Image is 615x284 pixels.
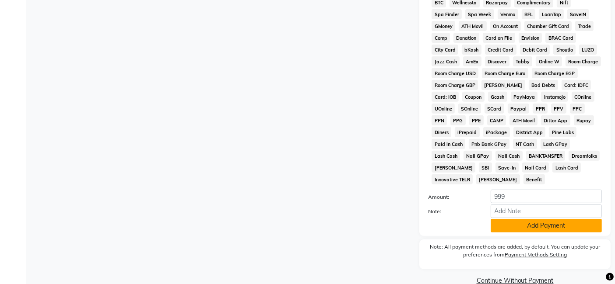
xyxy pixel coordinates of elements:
[508,104,530,114] span: Paypal
[491,190,602,203] input: Amount
[485,45,517,55] span: Credit Card
[432,56,460,66] span: Jazz Cash
[513,139,537,149] span: NT Cash
[450,115,466,125] span: PPG
[567,9,589,19] span: SaveIN
[462,92,485,102] span: Coupon
[575,21,594,31] span: Trade
[522,9,536,19] span: BFL
[513,127,546,137] span: District App
[465,9,494,19] span: Spa Week
[464,151,492,161] span: Nail GPay
[490,21,521,31] span: On Account
[432,139,465,149] span: Paid in Cash
[469,139,510,149] span: Pnb Bank GPay
[574,115,594,125] span: Rupay
[496,163,519,173] span: Save-In
[491,204,602,218] input: Add Note
[453,33,479,43] span: Donation
[511,92,538,102] span: PayMaya
[422,208,484,215] label: Note:
[579,45,597,55] span: LUZO
[422,193,484,201] label: Amount:
[432,151,460,161] span: Lash Cash
[569,151,600,161] span: Dreamfolks
[529,80,558,90] span: Bad Debts
[476,174,520,184] span: [PERSON_NAME]
[432,104,455,114] span: UOnline
[432,174,473,184] span: Innovative TELR
[487,115,506,125] span: CAMP
[533,104,548,114] span: PPR
[551,104,566,114] span: PPV
[498,9,518,19] span: Venmo
[432,68,478,78] span: Room Charge USD
[459,21,487,31] span: ATH Movil
[482,68,528,78] span: Room Charge Euro
[432,33,450,43] span: Comp
[532,68,578,78] span: Room Charge EGP
[485,104,504,114] span: SCard
[469,115,484,125] span: PPE
[479,163,492,173] span: SBI
[524,174,545,184] span: Benefit
[485,56,510,66] span: Discover
[463,56,481,66] span: AmEx
[524,21,572,31] span: Chamber Gift Card
[432,9,462,19] span: Spa Finder
[541,139,570,149] span: Lash GPay
[562,80,591,90] span: Card: IDFC
[572,92,594,102] span: COnline
[520,45,550,55] span: Debit Card
[432,115,447,125] span: PPN
[553,45,576,55] span: Shoutlo
[458,104,481,114] span: SOnline
[536,56,562,66] span: Online W
[432,127,451,137] span: Diners
[481,80,525,90] span: [PERSON_NAME]
[541,115,570,125] span: Dittor App
[483,33,515,43] span: Card on File
[510,115,538,125] span: ATH Movil
[566,56,601,66] span: Room Charge
[428,243,602,262] label: Note: All payment methods are added, by default. You can update your preferences from
[496,151,523,161] span: Nail Cash
[432,21,455,31] span: GMoney
[483,127,510,137] span: iPackage
[432,45,458,55] span: City Card
[505,251,567,259] label: Payment Methods Setting
[552,163,581,173] span: Lash Card
[488,92,507,102] span: Gcash
[513,56,533,66] span: Tabby
[570,104,585,114] span: PPC
[432,163,475,173] span: [PERSON_NAME]
[539,9,564,19] span: LoanTap
[519,33,542,43] span: Envision
[432,80,478,90] span: Room Charge GBP
[455,127,480,137] span: iPrepaid
[549,127,576,137] span: Pine Labs
[462,45,481,55] span: bKash
[545,33,576,43] span: BRAC Card
[432,92,459,102] span: Card: IOB
[541,92,568,102] span: Instamojo
[491,219,602,232] button: Add Payment
[522,163,549,173] span: Nail Card
[526,151,566,161] span: BANKTANSFER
